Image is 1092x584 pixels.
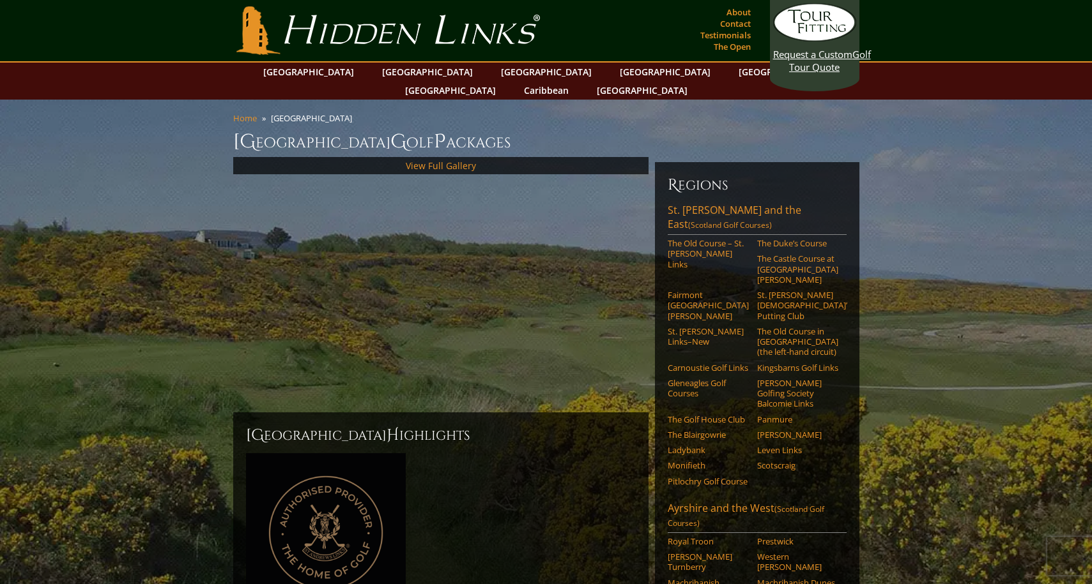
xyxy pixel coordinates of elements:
[668,175,847,195] h6: Regions
[711,38,754,56] a: The Open
[757,363,838,373] a: Kingsbarns Golf Links
[668,536,749,546] a: Royal Troon
[668,476,749,486] a: Pitlochry Golf Course
[376,63,479,81] a: [GEOGRAPHIC_DATA]
[495,63,598,81] a: [GEOGRAPHIC_DATA]
[668,504,824,528] span: (Scotland Golf Courses)
[697,26,754,44] a: Testimonials
[757,445,838,455] a: Leven Links
[757,430,838,440] a: [PERSON_NAME]
[757,253,838,285] a: The Castle Course at [GEOGRAPHIC_DATA][PERSON_NAME]
[406,160,476,172] a: View Full Gallery
[723,3,754,21] a: About
[668,363,749,373] a: Carnoustie Golf Links
[246,425,636,445] h2: [GEOGRAPHIC_DATA] ighlights
[233,129,859,154] h1: [GEOGRAPHIC_DATA] olf ackages
[668,445,749,455] a: Ladybank
[757,551,838,573] a: Western [PERSON_NAME]
[434,129,446,154] span: P
[668,238,749,269] a: The Old Course – St. [PERSON_NAME] Links
[613,63,717,81] a: [GEOGRAPHIC_DATA]
[668,430,749,440] a: The Blairgowrie
[668,326,749,347] a: St. [PERSON_NAME] Links–New
[773,48,852,61] span: Request a Custom
[757,378,838,409] a: [PERSON_NAME] Golfing Society Balcomie Links
[233,112,257,124] a: Home
[668,290,749,321] a: Fairmont [GEOGRAPHIC_DATA][PERSON_NAME]
[668,551,749,573] a: [PERSON_NAME] Turnberry
[773,3,856,73] a: Request a CustomGolf Tour Quote
[518,81,575,100] a: Caribbean
[757,290,838,321] a: St. [PERSON_NAME] [DEMOGRAPHIC_DATA]’ Putting Club
[271,112,357,124] li: [GEOGRAPHIC_DATA]
[757,536,838,546] a: Prestwick
[757,238,838,248] a: The Duke’s Course
[668,378,749,399] a: Gleneagles Golf Courses
[668,414,749,424] a: The Golf House Club
[668,203,847,235] a: St. [PERSON_NAME] and the East(Scotland Golf Courses)
[399,81,502,100] a: [GEOGRAPHIC_DATA]
[590,81,694,100] a: [GEOGRAPHIC_DATA]
[757,414,838,424] a: Panmure
[387,425,399,445] span: H
[757,326,838,357] a: The Old Course in [GEOGRAPHIC_DATA] (the left-hand circuit)
[668,460,749,470] a: Monifieth
[257,63,360,81] a: [GEOGRAPHIC_DATA]
[717,15,754,33] a: Contact
[757,460,838,470] a: Scotscraig
[668,501,847,533] a: Ayrshire and the West(Scotland Golf Courses)
[732,63,836,81] a: [GEOGRAPHIC_DATA]
[688,220,772,230] span: (Scotland Golf Courses)
[390,129,406,154] span: G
